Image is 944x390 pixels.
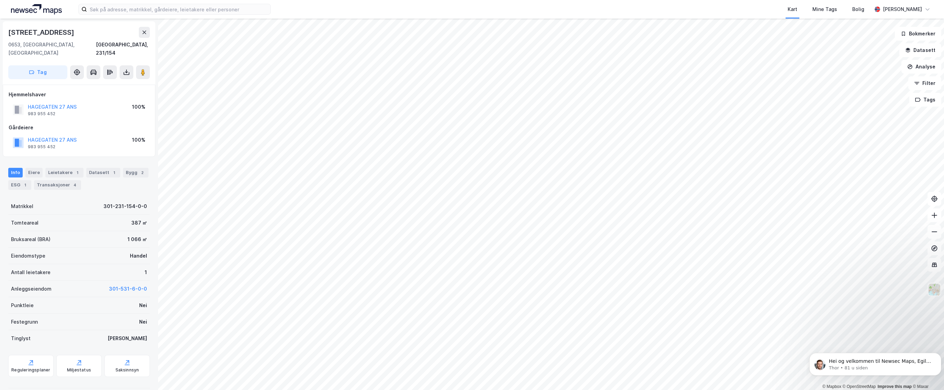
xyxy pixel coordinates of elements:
div: Handel [130,252,147,260]
div: Eiere [25,168,43,177]
div: Bolig [852,5,864,13]
div: Kart [788,5,797,13]
div: [PERSON_NAME] [883,5,922,13]
button: Analyse [901,60,941,74]
button: Filter [908,76,941,90]
div: Leietakere [45,168,84,177]
div: Tomteareal [11,219,38,227]
a: OpenStreetMap [843,384,876,389]
div: Antall leietakere [11,268,51,277]
div: Saksinnsyn [115,367,139,373]
div: 1 [111,169,118,176]
div: Bruksareal (BRA) [11,235,51,243]
div: 1 [74,169,81,176]
div: Bygg [123,168,148,177]
div: Punktleie [11,301,34,310]
div: 983 955 452 [28,111,55,117]
div: Info [8,168,23,177]
div: 983 955 452 [28,144,55,150]
div: Tinglyst [11,334,31,343]
button: Tags [909,93,941,107]
div: 387 ㎡ [131,219,147,227]
div: Eiendomstype [11,252,45,260]
div: Reguleringsplaner [11,367,50,373]
div: [STREET_ADDRESS] [8,27,76,38]
button: 301-531-6-0-0 [109,285,147,293]
div: ESG [8,180,31,190]
img: logo.a4113a55bc3d86da70a041830d287a7e.svg [11,4,62,14]
div: 1 [22,182,29,188]
a: Mapbox [822,384,841,389]
div: Hjemmelshaver [9,90,149,99]
div: Anleggseiendom [11,285,52,293]
input: Søk på adresse, matrikkel, gårdeiere, leietakere eller personer [87,4,270,14]
div: 1 [145,268,147,277]
img: Z [928,283,941,296]
div: 100% [132,136,145,144]
button: Datasett [899,43,941,57]
iframe: Intercom notifications melding [807,338,944,387]
button: Tag [8,65,67,79]
div: [GEOGRAPHIC_DATA], 231/154 [96,41,150,57]
div: Miljøstatus [67,367,91,373]
div: 1 066 ㎡ [127,235,147,243]
div: Nei [139,318,147,326]
div: Festegrunn [11,318,38,326]
div: Gårdeiere [9,123,149,132]
div: 4 [71,182,78,188]
div: 301-231-154-0-0 [103,202,147,210]
div: [PERSON_NAME] [108,334,147,343]
button: Bokmerker [895,27,941,41]
a: Improve this map [878,384,912,389]
div: Matrikkel [11,202,33,210]
div: Mine Tags [812,5,837,13]
div: 2 [139,169,146,176]
div: Datasett [86,168,120,177]
div: Nei [139,301,147,310]
div: 0653, [GEOGRAPHIC_DATA], [GEOGRAPHIC_DATA] [8,41,96,57]
div: 100% [132,103,145,111]
div: Transaksjoner [34,180,81,190]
